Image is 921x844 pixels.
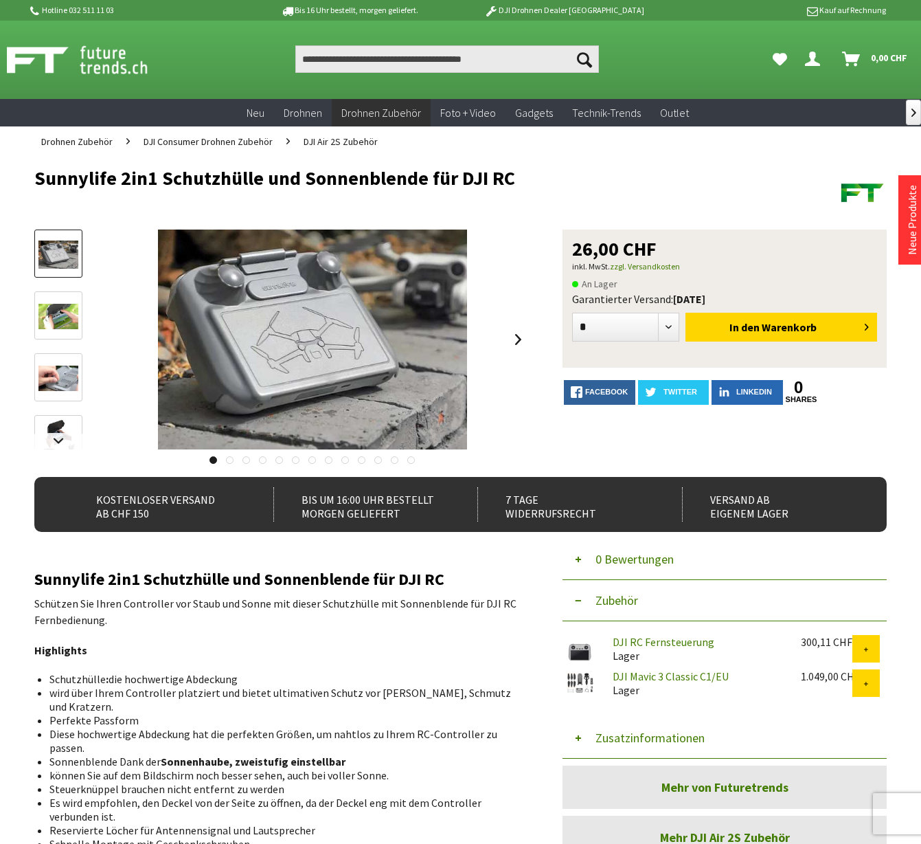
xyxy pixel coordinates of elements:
a: zzgl. Versandkosten [610,261,680,271]
a: DJI Air 2S Zubehör [297,126,385,157]
span: 0,00 CHF [871,47,907,69]
a: Meine Favoriten [766,45,794,73]
strong: Highlights [34,643,87,657]
a: facebook [564,380,635,405]
span: In den [729,320,760,334]
a: LinkedIn [712,380,782,405]
div: Bis um 16:00 Uhr bestellt Morgen geliefert [273,487,453,522]
li: Sonnenblende Dank der [49,755,518,768]
span:  [911,109,916,117]
li: Schutzhülle die hochwertige Abdeckung [49,672,518,686]
h2: Sunnylife 2in1 Schutzhülle und Sonnenblende für DJI RC [34,570,529,588]
img: DJI RC Fernsteuerung [562,635,597,669]
span: Gadgets [515,106,553,120]
span: Es wird empfohlen, den Deckel von der Seite zu öffnen, da der Deckel eng mit dem Controller verbu... [49,796,481,823]
img: Vorschau: Sunnylife 2in1 Schutzhülle und Sonnenblende für DJI RC [38,241,78,269]
p: DJI Drohnen Dealer [GEOGRAPHIC_DATA] [457,2,671,19]
img: Shop Futuretrends - zur Startseite wechseln [7,43,178,77]
a: Foto + Video [431,99,505,127]
a: DJI Consumer Drohnen Zubehör [137,126,280,157]
a: Technik-Trends [562,99,650,127]
img: Sunnylife 2in1 Schutzhülle und Sonnenblende für DJI RC [158,230,468,449]
a: DJI RC Fernsteuerung [613,635,714,649]
button: 0 Bewertungen [562,539,887,580]
p: Schützen Sie Ihren Controller vor Staub und Sonne mit dieser Schutzhülle mit Sonnenblende für DJI... [34,595,529,628]
a: Neu [237,99,274,127]
button: Zubehör [562,580,887,621]
button: Suchen [570,45,599,73]
strong: : [106,672,109,686]
a: shares [786,395,812,404]
a: Neue Produkte [905,185,919,255]
a: twitter [638,380,709,405]
a: Dein Konto [799,45,831,73]
span: Neu [247,106,264,120]
a: Drohnen [274,99,332,127]
a: Drohnen Zubehör [34,126,120,157]
a: DJI Mavic 3 Classic C1/EU [613,669,729,683]
p: Hotline 032 511 11 03 [28,2,242,19]
div: Versand ab eigenem Lager [682,487,862,522]
span: facebook [585,388,628,396]
span: Warenkorb [762,320,817,334]
div: Lager [602,635,790,663]
span: Foto + Video [440,106,496,120]
div: Garantierter Versand: [572,292,877,306]
p: inkl. MwSt. [572,258,877,275]
span: Outlet [660,106,689,120]
h1: Sunnylife 2in1 Schutzhülle und Sonnenblende für DJI RC [34,168,716,188]
a: 0 [786,380,812,395]
li: können Sie auf dem Bildschirm noch besser sehen, auch bei voller Sonne. [49,768,518,782]
p: Bis 16 Uhr bestellt, morgen geliefert. [242,2,457,19]
p: Kauf auf Rechnung [672,2,886,19]
div: 1.049,00 CHF [801,669,852,683]
input: Produkt, Marke, Kategorie, EAN, Artikelnummer… [295,45,598,73]
button: Zusatzinformationen [562,718,887,759]
span: 26,00 CHF [572,239,657,258]
button: In den Warenkorb [685,313,877,342]
a: Outlet [650,99,698,127]
a: Mehr von Futuretrends [562,766,887,809]
div: Lager [602,669,790,697]
div: Kostenloser Versand ab CHF 150 [69,487,249,522]
span: Drohnen Zubehör [41,135,113,148]
b: [DATE] [673,292,705,306]
img: DJI Mavic 3 Classic C1/EU [562,669,597,697]
span: Technik-Trends [572,106,641,120]
span: DJI Consumer Drohnen Zubehör [144,135,273,148]
span: LinkedIn [736,388,772,396]
a: Drohnen Zubehör [332,99,431,127]
li: Steuerknüppel brauchen nicht entfernt zu werden [49,782,518,796]
span: Drohnen [284,106,322,120]
div: 300,11 CHF [801,635,852,649]
strong: Sonnenhaube, zweistufig einstellbar [161,755,345,768]
li: Perfekte Passform [49,713,518,727]
div: 7 Tage Widerrufsrecht [477,487,657,522]
a: Warenkorb [837,45,914,73]
span: twitter [663,388,697,396]
li: wird über Ihrem Controller platziert und bietet ultimativen Schutz vor [PERSON_NAME], Schmutz und... [49,686,518,713]
img: Futuretrends [839,168,887,216]
span: Reservierte Löcher für Antennensignal und Lautsprecher [49,823,315,837]
span: DJI Air 2S Zubehör [304,135,378,148]
span: Drohnen Zubehör [341,106,421,120]
span: An Lager [572,276,617,292]
li: Diese hochwertige Abdeckung hat die perfekten Größen, um nahtlos zu Ihrem RC-Controller zu passen. [49,727,518,755]
a: Gadgets [505,99,562,127]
